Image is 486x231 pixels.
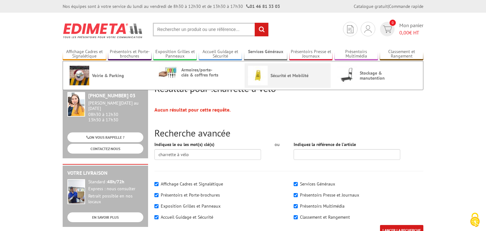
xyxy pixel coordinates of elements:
input: Exposition Grilles et Panneaux [154,204,159,208]
label: Indiquez la référence de l'article [294,141,356,148]
input: Rechercher un produit ou une référence... [153,23,269,36]
a: devis rapide 0 Mon panier 0,00€ HT [378,22,423,36]
div: Standard : [88,179,143,185]
input: Présentoirs Multimédia [294,204,298,208]
a: Exposition Grilles et Panneaux [153,49,197,59]
span: Stockage & manutention [360,70,398,81]
a: CONTACTEZ-NOUS [67,144,143,154]
img: devis rapide [364,25,371,33]
div: ou [271,141,284,148]
a: Accueil Guidage et Sécurité [199,49,242,59]
div: Express : nous consulter [88,186,143,192]
input: Affichage Cadres et Signalétique [154,182,159,186]
img: Voirie & Parking [70,66,89,85]
div: | [354,3,423,9]
label: Présentoirs Multimédia [300,203,345,209]
h2: Votre livraison [67,170,143,176]
div: Nos équipes sont à votre service du lundi au vendredi de 8h30 à 12h30 et de 13h30 à 17h30 [63,3,280,9]
input: Services Généraux [294,182,298,186]
img: Cookies (fenêtre modale) [467,212,483,228]
a: Catalogue gratuit [354,3,388,9]
input: Présentoirs Presse et Journaux [294,193,298,197]
a: Présentoirs et Porte-brochures [108,49,152,59]
img: Armoires/porte-clés & coffres forts [159,66,178,79]
a: Stockage & manutention [337,66,416,85]
strong: 01 46 81 33 03 [246,3,280,9]
input: Classement et Rangement [294,215,298,219]
label: Affichage Cadres et Signalétique [161,181,223,187]
img: devis rapide [347,25,353,33]
a: ON VOUS RAPPELLE ? [67,132,143,142]
span: Sécurité et Mobilité [271,73,308,78]
h2: Résultat pour : [154,83,423,94]
img: widget-livraison.jpg [67,179,85,204]
img: Sécurité et Mobilité [248,66,268,85]
label: Services Généraux [300,181,335,187]
a: Présentoirs Presse et Journaux [289,49,333,59]
div: [PERSON_NAME][DATE] au [DATE] [88,100,143,111]
span: 0 [389,20,396,26]
span: 0,00 [399,29,409,36]
button: Cookies (fenêtre modale) [464,210,486,231]
h2: Recherche avancée [154,128,423,138]
a: Affichage Cadres et Signalétique [63,49,106,59]
div: 08h30 à 12h30 13h30 à 17h30 [88,100,143,122]
a: Présentoirs Multimédia [334,49,378,59]
input: Accueil Guidage et Sécurité [154,215,159,219]
img: Stockage & manutention [337,66,357,85]
label: Accueil Guidage et Sécurité [161,214,213,220]
input: rechercher [255,23,268,36]
a: EN SAVOIR PLUS [67,212,143,222]
span: Armoires/porte-clés & coffres forts [181,67,219,77]
label: Présentoirs Presse et Journaux [300,192,359,198]
span: Voirie & Parking [92,73,130,78]
a: Classement et Rangement [380,49,423,59]
strong: Aucun résultat pour cette requête. [154,106,231,113]
img: devis rapide [383,26,392,33]
input: Présentoirs et Porte-brochures [154,193,159,197]
label: Exposition Grilles et Panneaux [161,203,221,209]
a: Voirie & Parking [70,66,149,85]
a: Services Généraux [244,49,288,59]
label: Indiquez le ou les mot(s) clé(s) [154,141,215,148]
label: Classement et Rangement [300,214,350,220]
span: € HT [399,29,423,36]
a: Commande rapide [389,3,423,9]
img: widget-service.jpg [67,92,85,117]
div: Retrait possible en nos locaux [88,193,143,205]
img: Edimeta [63,19,143,42]
strong: [PHONE_NUMBER] 03 [88,92,135,99]
span: Mon panier [399,22,423,36]
label: Présentoirs et Porte-brochures [161,192,220,198]
strong: 48h/72h [107,179,124,185]
a: Armoires/porte-clés & coffres forts [159,66,238,79]
a: Sécurité et Mobilité [248,66,327,85]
